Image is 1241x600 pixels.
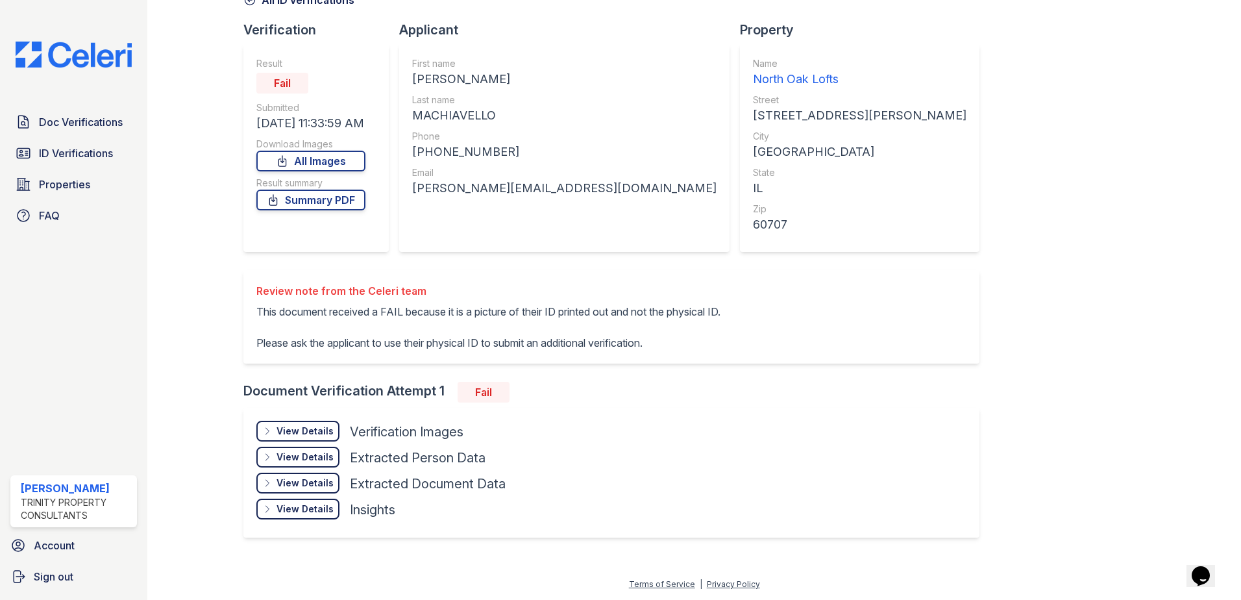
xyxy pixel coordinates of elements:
div: Last name [412,94,717,106]
div: [STREET_ADDRESS][PERSON_NAME] [753,106,966,125]
div: | [700,579,702,589]
iframe: chat widget [1186,548,1228,587]
div: Zip [753,203,966,216]
div: Street [753,94,966,106]
div: Applicant [399,21,740,39]
a: Sign out [5,564,142,590]
a: All Images [256,151,365,171]
div: Property [740,21,990,39]
div: [PERSON_NAME] [21,481,132,496]
span: ID Verifications [39,145,113,161]
div: Name [753,57,966,70]
a: Doc Verifications [10,109,137,135]
div: [PERSON_NAME] [412,70,717,88]
div: Phone [412,130,717,143]
div: Fail [458,382,510,403]
div: View Details [276,425,334,438]
div: Result [256,57,365,70]
div: Email [412,166,717,179]
div: Extracted Document Data [350,475,506,493]
div: [PERSON_NAME][EMAIL_ADDRESS][DOMAIN_NAME] [412,179,717,197]
div: View Details [276,477,334,490]
div: Trinity Property Consultants [21,496,132,522]
img: CE_Logo_Blue-a8612792a0a2168367f1c8372b55b34899dd931a85d93a1a3d3e32e68fde9ad4.png [5,42,142,68]
span: Properties [39,177,90,192]
a: FAQ [10,203,137,229]
div: Fail [256,73,308,94]
a: ID Verifications [10,140,137,166]
div: 60707 [753,216,966,234]
div: View Details [276,451,334,464]
span: Account [34,538,75,553]
div: Verification Images [350,423,463,441]
a: Name North Oak Lofts [753,57,966,88]
div: Extracted Person Data [350,449,485,467]
a: Properties [10,171,137,197]
div: IL [753,179,966,197]
div: [PHONE_NUMBER] [412,143,717,161]
div: North Oak Lofts [753,70,966,88]
div: State [753,166,966,179]
div: [GEOGRAPHIC_DATA] [753,143,966,161]
div: Submitted [256,101,365,114]
div: [DATE] 11:33:59 AM [256,114,365,132]
div: Document Verification Attempt 1 [243,382,990,403]
p: This document received a FAIL because it is a picture of their ID printed out and not the physica... [256,304,720,351]
div: Verification [243,21,399,39]
div: City [753,130,966,143]
div: First name [412,57,717,70]
span: FAQ [39,208,60,223]
div: View Details [276,503,334,516]
div: Download Images [256,138,365,151]
span: Sign out [34,569,73,584]
a: Terms of Service [629,579,695,589]
div: Insights [350,501,395,519]
span: Doc Verifications [39,114,123,130]
a: Summary PDF [256,190,365,210]
div: Result summary [256,177,365,190]
div: MACHIAVELLO [412,106,717,125]
a: Account [5,532,142,558]
div: Review note from the Celeri team [256,283,720,299]
a: Privacy Policy [707,579,760,589]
